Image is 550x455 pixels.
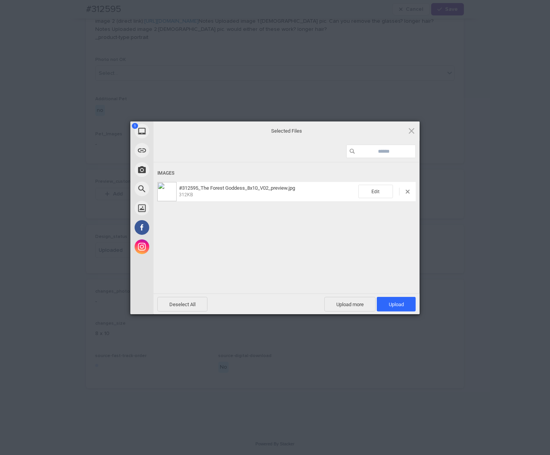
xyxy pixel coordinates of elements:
span: 312KB [179,192,193,197]
div: My Device [130,121,223,141]
span: Upload [389,302,404,307]
div: Web Search [130,179,223,199]
div: Instagram [130,237,223,256]
span: Upload more [324,297,376,312]
span: #312595_The Forest Goddess_8x10_V02_preview.jpg [179,185,295,191]
span: #312595_The Forest Goddess_8x10_V02_preview.jpg [177,185,358,198]
div: Images [157,166,416,180]
img: 0efe881b-bb1a-46cf-bba3-7522f20bcd7c [157,182,177,201]
span: 1 [132,123,138,129]
div: Take Photo [130,160,223,179]
div: Facebook [130,218,223,237]
div: Unsplash [130,199,223,218]
span: Upload [377,297,416,312]
span: Selected Files [209,128,364,135]
div: Link (URL) [130,141,223,160]
span: Edit [358,185,393,198]
span: Click here or hit ESC to close picker [407,126,416,135]
span: Deselect All [157,297,208,312]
